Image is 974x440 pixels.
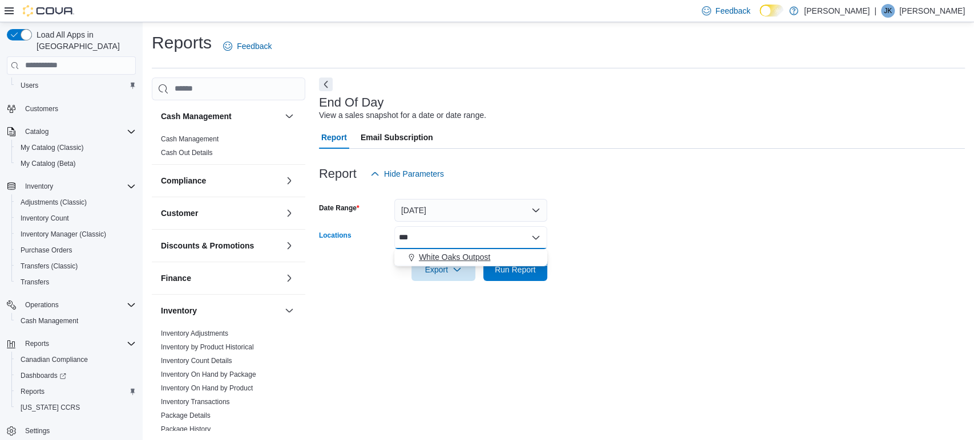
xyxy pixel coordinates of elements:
span: Inventory Transactions [161,397,230,406]
span: My Catalog (Beta) [21,159,76,168]
div: Justin Keen [881,4,895,18]
button: Finance [282,271,296,285]
span: Cash Out Details [161,148,213,157]
button: Close list of options [531,233,540,242]
span: Purchase Orders [16,243,136,257]
span: Operations [25,300,59,309]
a: Dashboards [11,368,140,384]
button: My Catalog (Classic) [11,140,140,156]
span: Transfers (Classic) [21,262,78,271]
span: Feedback [237,40,272,52]
button: Catalog [2,124,140,140]
a: Package Details [161,412,211,419]
a: Cash Out Details [161,149,213,157]
span: Dashboards [21,371,66,380]
a: My Catalog (Beta) [16,157,80,170]
span: Reports [21,337,136,351]
a: Adjustments (Classic) [16,195,91,209]
span: My Catalog (Beta) [16,157,136,170]
a: Cash Management [161,135,219,143]
span: Inventory On Hand by Package [161,370,256,379]
h3: Report [319,167,357,181]
span: Reports [25,339,49,348]
span: Feedback [716,5,750,17]
button: Compliance [282,174,296,188]
button: Inventory [282,304,296,317]
span: Cash Management [21,316,78,325]
label: Locations [319,231,351,240]
button: Reports [11,384,140,400]
h3: Cash Management [161,111,232,122]
a: Inventory On Hand by Package [161,370,256,378]
button: Run Report [483,258,547,281]
button: Inventory [161,305,280,316]
span: Inventory On Hand by Product [161,384,253,393]
span: Catalog [25,127,49,136]
button: Cash Management [11,313,140,329]
span: Load All Apps in [GEOGRAPHIC_DATA] [32,29,136,52]
span: Canadian Compliance [16,353,136,366]
span: Users [21,81,38,90]
button: Transfers (Classic) [11,258,140,274]
button: Finance [161,272,280,284]
span: Inventory [25,182,53,191]
span: Settings [21,423,136,438]
h3: End Of Day [319,96,384,109]
button: Inventory [21,180,58,193]
span: Email Subscription [361,126,433,149]
span: Settings [25,426,50,435]
a: Transfers (Classic) [16,259,82,273]
button: Users [11,78,140,93]
a: Customers [21,102,63,116]
span: [US_STATE] CCRS [21,403,80,412]
a: Transfers [16,275,54,289]
h3: Discounts & Promotions [161,240,254,251]
a: Inventory Adjustments [161,329,228,337]
span: My Catalog (Classic) [16,141,136,154]
a: Users [16,79,43,92]
span: Cash Management [16,314,136,328]
a: Dashboards [16,369,71,382]
span: Adjustments (Classic) [21,198,87,207]
a: Inventory Manager (Classic) [16,227,111,241]
span: Inventory Adjustments [161,329,228,338]
span: Export [418,258,468,281]
span: Run Report [495,264,536,275]
button: Customer [282,206,296,220]
div: View a sales snapshot for a date or date range. [319,109,486,121]
label: Date Range [319,203,359,213]
span: Transfers (Classic) [16,259,136,273]
span: Inventory Count [21,214,69,223]
button: Discounts & Promotions [282,239,296,252]
button: Transfers [11,274,140,290]
p: [PERSON_NAME] [899,4,965,18]
span: Operations [21,298,136,312]
span: Users [16,79,136,92]
h1: Reports [152,31,212,54]
button: Canadian Compliance [11,352,140,368]
button: Next [319,78,333,91]
button: My Catalog (Beta) [11,156,140,172]
h3: Customer [161,207,198,219]
h3: Compliance [161,175,206,186]
span: Inventory Count [16,211,136,225]
a: Purchase Orders [16,243,77,257]
a: Reports [16,385,49,398]
a: Settings [21,424,54,438]
span: Inventory Manager (Classic) [21,230,106,239]
span: Cash Management [161,135,219,144]
button: Operations [21,298,63,312]
span: Hide Parameters [384,168,444,180]
span: Adjustments (Classic) [16,195,136,209]
span: White Oaks Outpost [419,251,490,263]
input: Dark Mode [759,5,783,17]
a: Canadian Compliance [16,353,92,366]
button: Operations [2,297,140,313]
a: Inventory Count [16,211,74,225]
p: | [874,4,876,18]
p: [PERSON_NAME] [804,4,870,18]
button: Customer [161,207,280,219]
span: Customers [25,104,58,113]
span: Inventory Count Details [161,356,232,365]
